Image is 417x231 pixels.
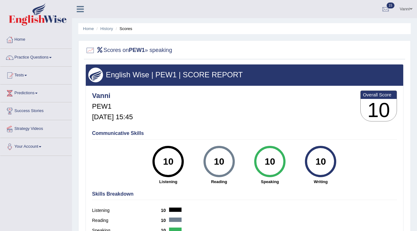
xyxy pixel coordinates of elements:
strong: Writing [298,179,343,185]
h4: Skills Breakdown [92,191,397,197]
h5: [DATE] 15:45 [92,113,133,121]
h2: Scores on » speaking [85,46,172,55]
div: 10 [157,148,180,175]
strong: Speaking [248,179,292,185]
a: Tests [0,67,72,82]
a: Success Stories [0,102,72,118]
a: Strategy Videos [0,120,72,136]
a: Predictions [0,85,72,100]
span: 15 [387,3,394,8]
img: wings.png [88,68,103,82]
a: Home [83,26,94,31]
b: 10 [161,218,169,223]
b: Overall Score [363,92,394,97]
label: Listening [92,207,161,214]
b: 10 [161,208,169,213]
h3: 10 [361,99,397,121]
div: 10 [208,148,230,175]
h4: Communicative Skills [92,131,397,136]
h4: Vanni [92,92,133,100]
strong: Reading [197,179,241,185]
li: Scores [114,26,132,32]
label: Reading [92,217,161,224]
a: Practice Questions [0,49,72,64]
b: PEW1 [129,47,145,53]
a: History [100,26,113,31]
a: Your Account [0,138,72,154]
h3: English Wise | PEW1 | SCORE REPORT [88,71,401,79]
a: Home [0,31,72,47]
h5: PEW1 [92,103,133,110]
div: 10 [309,148,332,175]
div: 10 [258,148,281,175]
strong: Listening [146,179,190,185]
